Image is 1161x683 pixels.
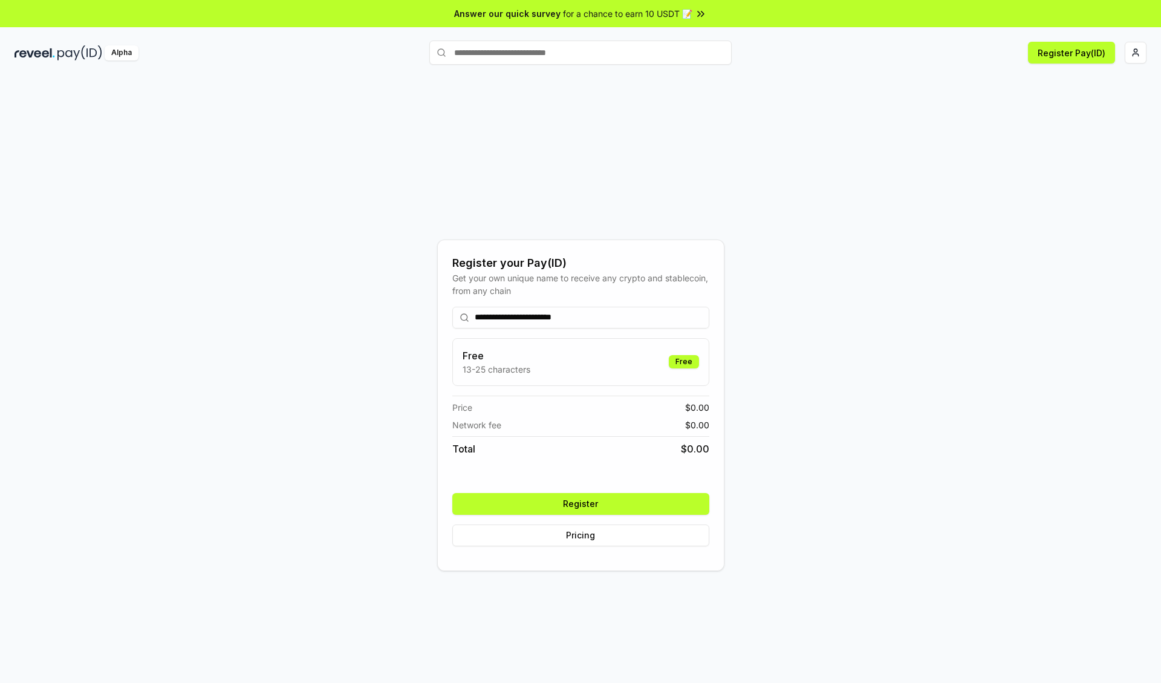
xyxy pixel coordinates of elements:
[563,7,692,20] span: for a chance to earn 10 USDT 📝
[463,348,530,363] h3: Free
[452,442,475,456] span: Total
[669,355,699,368] div: Free
[463,363,530,376] p: 13-25 characters
[105,45,138,60] div: Alpha
[452,493,709,515] button: Register
[15,45,55,60] img: reveel_dark
[685,401,709,414] span: $ 0.00
[1028,42,1115,64] button: Register Pay(ID)
[681,442,709,456] span: $ 0.00
[452,525,709,546] button: Pricing
[452,255,709,272] div: Register your Pay(ID)
[452,401,472,414] span: Price
[452,272,709,297] div: Get your own unique name to receive any crypto and stablecoin, from any chain
[685,419,709,431] span: $ 0.00
[452,419,501,431] span: Network fee
[57,45,102,60] img: pay_id
[454,7,561,20] span: Answer our quick survey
